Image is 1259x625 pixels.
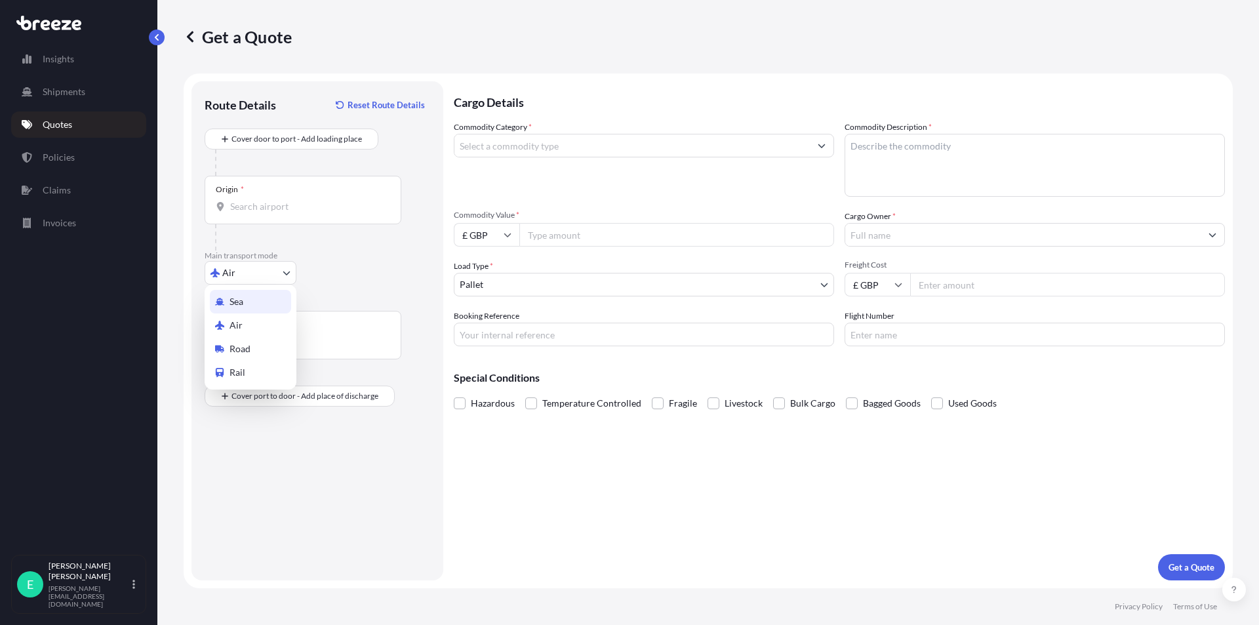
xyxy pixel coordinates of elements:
[11,144,146,171] a: Policies
[43,118,72,131] p: Quotes
[216,184,244,195] div: Origin
[230,335,385,348] input: Destination
[11,79,146,105] a: Shipments
[454,134,810,157] input: Select a commodity type
[454,373,1225,383] p: Special Conditions
[845,260,1225,270] span: Freight Cost
[11,177,146,203] a: Claims
[454,210,834,220] span: Commodity Value
[471,393,515,413] span: Hazardous
[1158,554,1225,580] button: Get a Quote
[49,561,130,582] p: [PERSON_NAME] [PERSON_NAME]
[348,98,425,111] p: Reset Route Details
[230,319,243,332] span: Air
[519,223,834,247] input: Type amount
[1115,601,1163,612] a: Privacy Policy
[230,342,250,355] span: Road
[231,390,378,403] span: Cover port to door - Add place of discharge
[810,134,833,157] button: Show suggestions
[205,386,395,407] button: Cover port to door - Add place of discharge
[43,184,71,197] p: Claims
[27,578,33,591] span: E
[790,393,835,413] span: Bulk Cargo
[205,285,296,390] div: Select transport
[454,81,1225,121] p: Cargo Details
[845,310,894,323] label: Flight Number
[222,266,235,279] span: Air
[11,210,146,236] a: Invoices
[49,584,130,608] p: [PERSON_NAME][EMAIL_ADDRESS][DOMAIN_NAME]
[205,129,378,150] button: Cover door to port - Add loading place
[11,111,146,138] a: Quotes
[863,393,921,413] span: Bagged Goods
[948,393,997,413] span: Used Goods
[1173,601,1217,612] a: Terms of Use
[1201,223,1224,247] button: Show suggestions
[454,310,519,323] label: Booking Reference
[205,251,430,261] p: Main transport mode
[184,26,292,47] p: Get a Quote
[43,52,74,66] p: Insights
[845,223,1201,247] input: Full name
[454,260,493,273] span: Load Type
[1169,561,1214,574] p: Get a Quote
[230,295,243,308] span: Sea
[542,393,641,413] span: Temperature Controlled
[230,366,245,379] span: Rail
[454,121,532,134] label: Commodity Category
[669,393,697,413] span: Fragile
[231,132,362,146] span: Cover door to port - Add loading place
[454,273,834,296] button: Pallet
[845,323,1225,346] input: Enter name
[725,393,763,413] span: Livestock
[910,273,1225,296] input: Enter amount
[460,278,483,291] span: Pallet
[43,151,75,164] p: Policies
[205,261,296,285] button: Select transport
[11,46,146,72] a: Insights
[230,200,385,213] input: Origin
[454,323,834,346] input: Your internal reference
[329,94,430,115] button: Reset Route Details
[845,121,932,134] label: Commodity Description
[845,210,896,223] label: Cargo Owner
[43,85,85,98] p: Shipments
[43,216,76,230] p: Invoices
[205,97,276,113] p: Route Details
